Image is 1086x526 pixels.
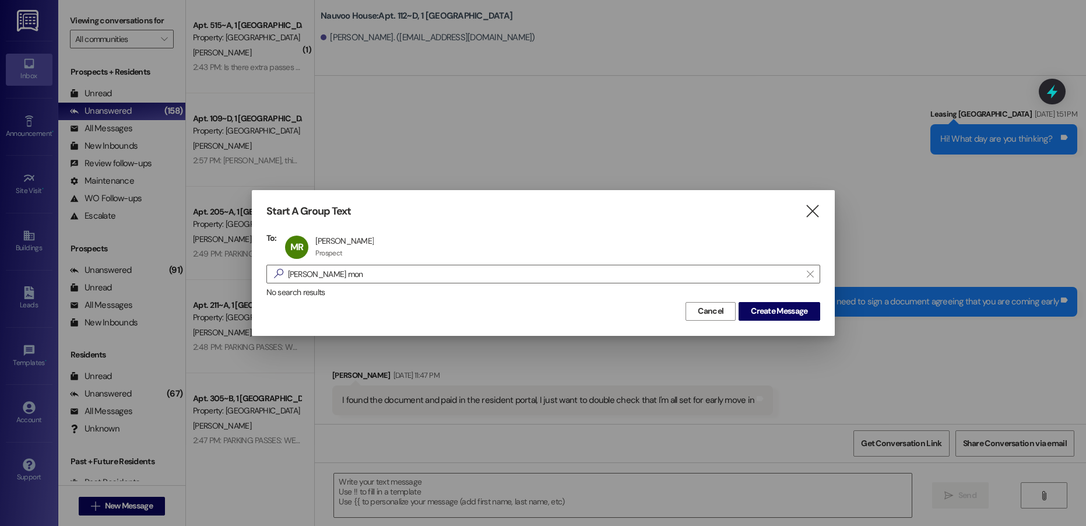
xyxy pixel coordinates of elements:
[739,302,820,321] button: Create Message
[266,233,277,243] h3: To:
[807,269,813,279] i: 
[266,286,820,299] div: No search results
[801,265,820,283] button: Clear text
[315,236,374,246] div: [PERSON_NAME]
[290,241,303,253] span: MR
[686,302,736,321] button: Cancel
[698,305,723,317] span: Cancel
[288,266,801,282] input: Search for any contact or apartment
[269,268,288,280] i: 
[751,305,807,317] span: Create Message
[804,205,820,218] i: 
[315,248,342,258] div: Prospect
[266,205,352,218] h3: Start A Group Text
